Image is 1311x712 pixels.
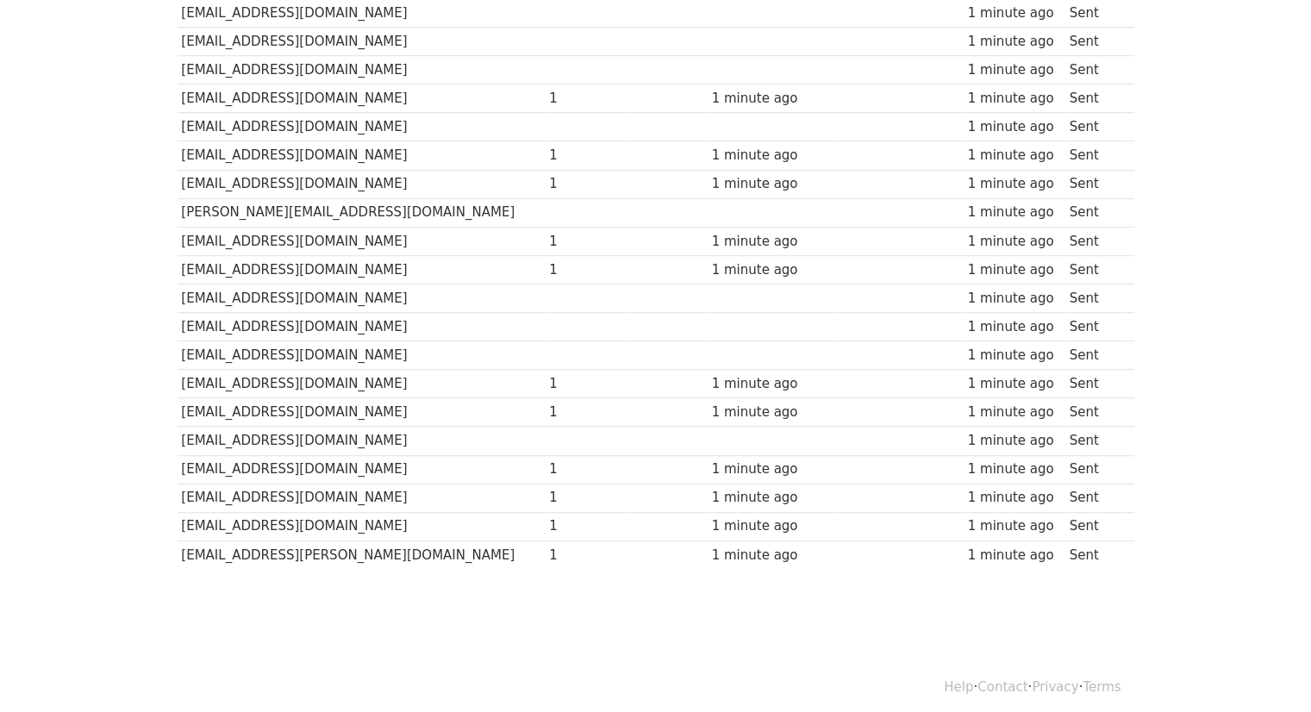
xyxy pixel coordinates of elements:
div: 1 minute ago [968,374,1061,394]
td: Sent [1065,28,1125,56]
div: 1 minute ago [712,174,833,194]
div: 1 [549,374,624,394]
td: [EMAIL_ADDRESS][DOMAIN_NAME] [178,284,546,312]
td: Sent [1065,56,1125,84]
div: 1 minute ago [712,459,833,479]
div: 1 minute ago [968,516,1061,536]
td: Sent [1065,227,1125,255]
td: [EMAIL_ADDRESS][DOMAIN_NAME] [178,484,546,512]
div: 1 [549,174,624,194]
td: Sent [1065,284,1125,312]
td: Sent [1065,141,1125,170]
td: [EMAIL_ADDRESS][DOMAIN_NAME] [178,113,546,141]
td: Sent [1065,84,1125,113]
td: [EMAIL_ADDRESS][DOMAIN_NAME] [178,84,546,113]
td: [EMAIL_ADDRESS][PERSON_NAME][DOMAIN_NAME] [178,540,546,569]
td: [EMAIL_ADDRESS][DOMAIN_NAME] [178,227,546,255]
td: [EMAIL_ADDRESS][DOMAIN_NAME] [178,255,546,284]
div: 1 minute ago [712,516,833,536]
div: 1 minute ago [968,317,1061,337]
div: 1 minute ago [712,260,833,280]
div: 1 minute ago [968,260,1061,280]
div: 1 [549,488,624,508]
td: [EMAIL_ADDRESS][DOMAIN_NAME] [178,56,546,84]
td: Sent [1065,370,1125,398]
td: [EMAIL_ADDRESS][DOMAIN_NAME] [178,455,546,484]
div: 1 minute ago [968,174,1061,194]
td: Sent [1065,540,1125,569]
a: Help [944,679,973,695]
td: [PERSON_NAME][EMAIL_ADDRESS][DOMAIN_NAME] [178,198,546,227]
div: 1 [549,516,624,536]
td: [EMAIL_ADDRESS][DOMAIN_NAME] [178,141,546,170]
div: 1 minute ago [712,374,833,394]
div: 1 [549,146,624,166]
div: 1 minute ago [968,546,1061,565]
div: 1 minute ago [968,117,1061,137]
div: 1 minute ago [968,459,1061,479]
td: Sent [1065,427,1125,455]
div: 1 minute ago [968,60,1061,80]
div: 1 minute ago [968,346,1061,365]
td: [EMAIL_ADDRESS][DOMAIN_NAME] [178,370,546,398]
td: Sent [1065,170,1125,198]
div: 1 minute ago [712,89,833,109]
td: [EMAIL_ADDRESS][DOMAIN_NAME] [178,427,546,455]
div: 1 minute ago [968,232,1061,252]
div: 1 [549,89,624,109]
td: [EMAIL_ADDRESS][DOMAIN_NAME] [178,28,546,56]
div: 1 minute ago [968,3,1061,23]
div: 1 minute ago [968,146,1061,166]
div: 1 [549,260,624,280]
div: 1 minute ago [712,488,833,508]
td: Sent [1065,484,1125,512]
td: [EMAIL_ADDRESS][DOMAIN_NAME] [178,313,546,341]
iframe: Chat Widget [1225,629,1311,712]
td: Sent [1065,113,1125,141]
div: 1 [549,403,624,422]
div: 1 minute ago [968,431,1061,451]
td: Sent [1065,455,1125,484]
div: 1 minute ago [968,403,1061,422]
div: 1 [549,232,624,252]
div: 1 minute ago [712,546,833,565]
div: 1 minute ago [968,32,1061,52]
div: 1 minute ago [968,488,1061,508]
td: [EMAIL_ADDRESS][DOMAIN_NAME] [178,512,546,540]
td: Sent [1065,398,1125,427]
td: Sent [1065,341,1125,370]
a: Terms [1083,679,1121,695]
div: 1 minute ago [968,89,1061,109]
div: 1 [549,459,624,479]
td: Sent [1065,255,1125,284]
div: 1 minute ago [712,146,833,166]
td: [EMAIL_ADDRESS][DOMAIN_NAME] [178,170,546,198]
div: 1 minute ago [968,289,1061,309]
td: Sent [1065,313,1125,341]
a: Privacy [1032,679,1078,695]
td: Sent [1065,512,1125,540]
div: 1 minute ago [712,232,833,252]
td: [EMAIL_ADDRESS][DOMAIN_NAME] [178,341,546,370]
td: [EMAIL_ADDRESS][DOMAIN_NAME] [178,398,546,427]
div: 1 minute ago [712,403,833,422]
td: Sent [1065,198,1125,227]
div: 1 [549,546,624,565]
div: 1 minute ago [968,203,1061,222]
a: Contact [977,679,1027,695]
